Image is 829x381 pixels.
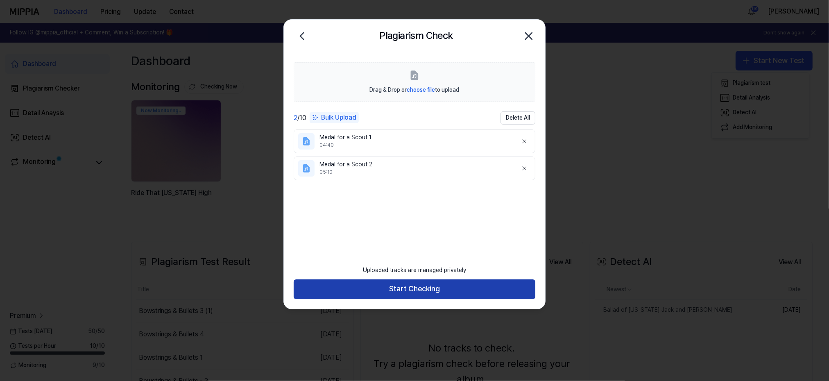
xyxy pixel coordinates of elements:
div: 04:40 [319,142,511,149]
span: Drag & Drop or to upload [370,86,460,93]
div: Medal for a Scout 1 [319,134,511,142]
div: Uploaded tracks are managed privately [358,261,471,279]
h2: Plagiarism Check [379,28,453,43]
div: Bulk Upload [310,112,359,123]
button: Start Checking [294,279,535,299]
span: choose file [407,86,435,93]
div: / 10 [294,113,306,123]
div: Medal for a Scout 2 [319,161,511,169]
div: 05:10 [319,169,511,176]
button: Delete All [501,111,535,125]
button: Bulk Upload [310,112,359,124]
span: 2 [294,114,297,122]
